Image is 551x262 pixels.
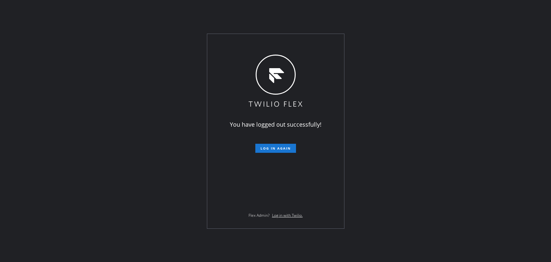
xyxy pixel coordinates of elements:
[230,121,321,128] span: You have logged out successfully!
[249,213,270,218] span: Flex Admin?
[255,144,296,153] button: Log in again
[272,213,303,218] a: Log in with Twilio.
[260,146,291,151] span: Log in again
